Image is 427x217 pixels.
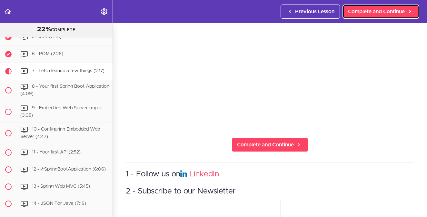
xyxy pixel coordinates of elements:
[32,167,106,172] span: 12 - @SpringBootApplication (6:06)
[20,84,109,96] span: 8 - Your first Spring Boot Application (4:09)
[32,52,63,56] span: 6 - POM (2:26)
[32,150,81,154] span: 11 - Your first API (2:52)
[37,26,51,33] span: 22%
[343,5,419,19] a: Complete and Continue
[348,8,405,15] span: Complete and Continue
[20,127,100,139] span: 10 - Configuring Embedded Web Server (4:47)
[189,170,219,178] a: LinkedIn
[237,141,294,149] span: Complete and Continue
[295,8,334,15] span: Previous Lesson
[281,5,340,19] a: Previous Lesson
[100,8,108,15] svg: Settings Menu
[126,186,414,197] h3: 2 - Subscribe to our Newsletter
[32,184,90,189] span: 13 - Spring Web MVC (5:45)
[20,106,103,118] span: 9 - Embedded Web Server.cmproj (3:05)
[4,8,12,15] svg: Back to course curriculum
[232,138,308,152] a: Complete and Continue
[32,69,104,73] span: 7 - Lets cleanup a few things (2:17)
[126,169,414,180] h3: 1 - Follow us on
[32,201,86,206] span: 14 - JSON For Java (7:16)
[8,25,104,34] div: COMPLETE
